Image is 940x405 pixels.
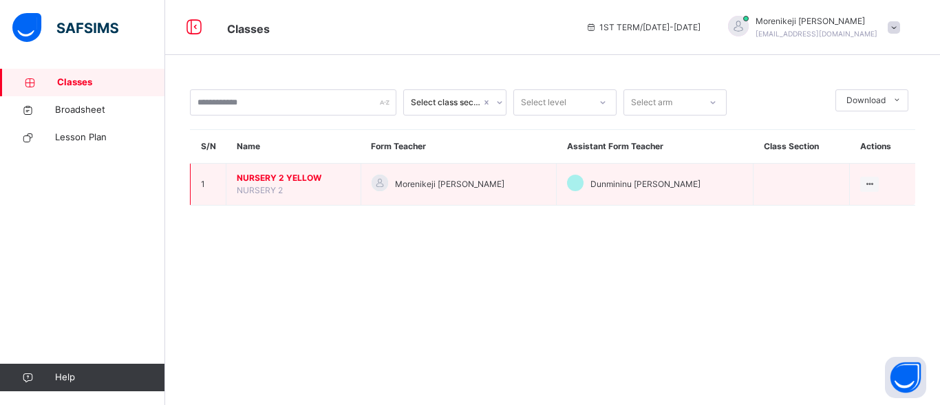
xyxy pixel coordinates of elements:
[237,185,283,195] span: NURSERY 2
[754,130,850,164] th: Class Section
[55,103,165,117] span: Broadsheet
[57,76,165,89] span: Classes
[714,15,907,40] div: MorenikejiAnietie-Joseph
[756,30,877,38] span: [EMAIL_ADDRESS][DOMAIN_NAME]
[191,164,226,206] td: 1
[411,96,481,109] div: Select class section
[590,178,701,190] span: Dunmininu [PERSON_NAME]
[226,130,361,164] th: Name
[361,130,557,164] th: Form Teacher
[227,22,270,36] span: Classes
[395,178,504,190] span: Morenikeji [PERSON_NAME]
[631,89,672,116] div: Select arm
[846,94,886,107] span: Download
[55,131,165,144] span: Lesson Plan
[850,130,915,164] th: Actions
[191,130,226,164] th: S/N
[885,357,926,398] button: Open asap
[586,21,701,34] span: session/term information
[557,130,754,164] th: Assistant Form Teacher
[12,13,118,42] img: safsims
[756,15,877,28] span: Morenikeji [PERSON_NAME]
[521,89,566,116] div: Select level
[237,172,350,184] span: NURSERY 2 YELLOW
[55,371,164,384] span: Help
